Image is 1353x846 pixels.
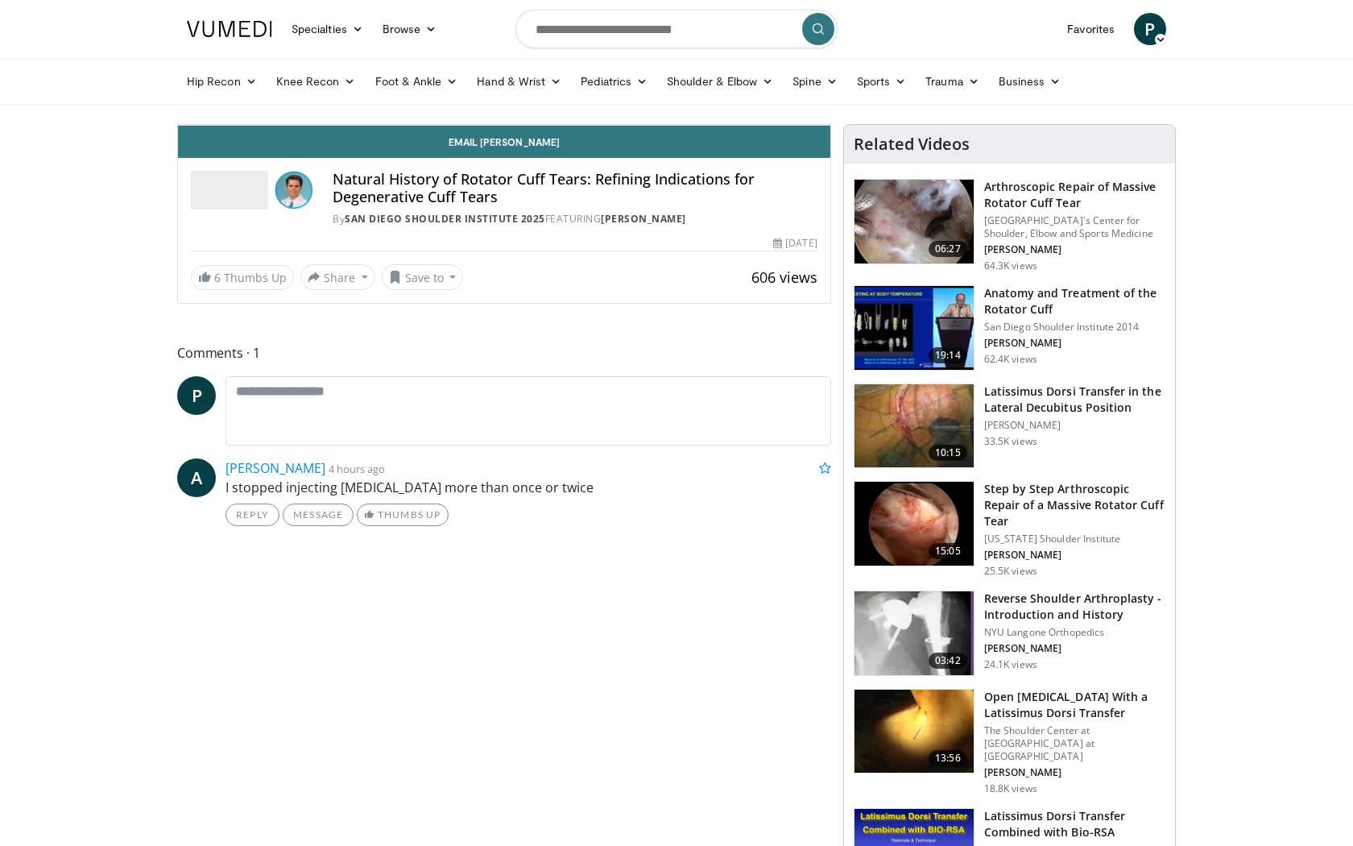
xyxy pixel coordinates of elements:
a: Favorites [1057,13,1124,45]
p: [PERSON_NAME] [984,766,1165,779]
a: 10:15 Latissimus Dorsi Transfer in the Lateral Decubitus Position [PERSON_NAME] 33.5K views [854,384,1165,469]
h3: Reverse Shoulder Arthroplasty - Introduction and History [984,591,1165,623]
span: 6 [214,270,221,285]
a: San Diego Shoulder Institute 2025 [345,212,545,226]
img: 38772_0000_3.png.150x105_q85_crop-smart_upscale.jpg [854,690,974,773]
h3: Arthroscopic Repair of Massive Rotator Cuff Tear [984,179,1165,211]
p: San Diego Shoulder Institute 2014 [984,321,1165,334]
span: 06:27 [929,241,967,257]
p: [PERSON_NAME] [984,337,1165,350]
img: 58008271-3059-4eea-87a5-8726eb53a503.150x105_q85_crop-smart_upscale.jpg [854,286,974,370]
img: 7cd5bdb9-3b5e-40f2-a8f4-702d57719c06.150x105_q85_crop-smart_upscale.jpg [854,482,974,566]
h3: Anatomy and Treatment of the Rotator Cuff [984,285,1165,317]
p: 25.5K views [984,565,1037,578]
span: 19:14 [929,347,967,363]
a: Shoulder & Elbow [657,65,783,97]
a: P [1134,13,1166,45]
p: The Shoulder Center at [GEOGRAPHIC_DATA] at [GEOGRAPHIC_DATA] [984,724,1165,763]
a: Message [283,504,354,526]
div: [DATE] [773,236,817,251]
p: I stopped injecting [MEDICAL_DATA] more than once or twice [225,478,831,497]
a: Reply [225,504,279,526]
small: 4 hours ago [329,462,385,476]
h4: Related Videos [854,135,970,154]
img: VuMedi Logo [187,21,272,37]
a: 6 Thumbs Up [191,265,294,290]
input: Search topics, interventions [515,10,838,48]
span: 15:05 [929,543,967,559]
a: P [177,376,216,415]
p: [PERSON_NAME] [984,419,1165,432]
a: Specialties [282,13,373,45]
a: Business [989,65,1071,97]
p: [PERSON_NAME] [984,549,1165,562]
h3: Latissimus Dorsi Transfer in the Lateral Decubitus Position [984,384,1165,416]
p: 64.3K views [984,259,1037,272]
p: [GEOGRAPHIC_DATA]'s Center for Shoulder, Elbow and Sports Medicine [984,214,1165,240]
h3: Open [MEDICAL_DATA] With a Latissimus Dorsi Transfer [984,689,1165,721]
a: Spine [783,65,846,97]
video-js: Video Player [178,125,830,126]
a: Pediatrics [571,65,657,97]
a: [PERSON_NAME] [225,459,325,477]
a: Hand & Wrist [467,65,571,97]
a: Trauma [916,65,989,97]
a: 13:56 Open [MEDICAL_DATA] With a Latissimus Dorsi Transfer The Shoulder Center at [GEOGRAPHIC_DAT... [854,689,1165,795]
img: Avatar [275,171,313,209]
p: 24.1K views [984,658,1037,671]
a: 19:14 Anatomy and Treatment of the Rotator Cuff San Diego Shoulder Institute 2014 [PERSON_NAME] 6... [854,285,1165,371]
a: 15:05 Step by Step Arthroscopic Repair of a Massive Rotator Cuff Tear [US_STATE] Shoulder Institu... [854,481,1165,578]
a: 06:27 Arthroscopic Repair of Massive Rotator Cuff Tear [GEOGRAPHIC_DATA]'s Center for Shoulder, E... [854,179,1165,272]
span: 13:56 [929,750,967,766]
span: 606 views [751,267,817,287]
a: Email [PERSON_NAME] [178,126,830,158]
img: San Diego Shoulder Institute 2025 [191,171,268,209]
a: 03:42 Reverse Shoulder Arthroplasty - Introduction and History NYU Langone Orthopedics [PERSON_NA... [854,591,1165,676]
img: 38501_0000_3.png.150x105_q85_crop-smart_upscale.jpg [854,384,974,468]
p: [PERSON_NAME] [984,243,1165,256]
p: 18.8K views [984,782,1037,795]
a: [PERSON_NAME] [601,212,686,226]
p: 62.4K views [984,353,1037,366]
a: Knee Recon [267,65,366,97]
button: Save to [382,264,464,290]
a: Sports [847,65,916,97]
p: [PERSON_NAME] [984,642,1165,655]
p: 33.5K views [984,435,1037,448]
h3: Step by Step Arthroscopic Repair of a Massive Rotator Cuff Tear [984,481,1165,529]
p: [US_STATE] Shoulder Institute [984,533,1165,545]
a: Hip Recon [177,65,267,97]
span: 03:42 [929,653,967,669]
a: Thumbs Up [357,504,448,526]
img: zucker_4.png.150x105_q85_crop-smart_upscale.jpg [854,591,974,675]
span: Comments 1 [177,342,831,363]
div: By FEATURING [333,212,817,226]
img: 281021_0002_1.png.150x105_q85_crop-smart_upscale.jpg [854,180,974,263]
a: A [177,458,216,497]
button: Share [300,264,375,290]
h4: Natural History of Rotator Cuff Tears: Refining Indications for Degenerative Cuff Tears [333,171,817,205]
p: NYU Langone Orthopedics [984,626,1165,639]
h3: Latissimus Dorsi Transfer Combined with Bio-RSA [984,808,1165,840]
span: 10:15 [929,445,967,461]
a: Foot & Ankle [366,65,468,97]
a: Browse [373,13,447,45]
